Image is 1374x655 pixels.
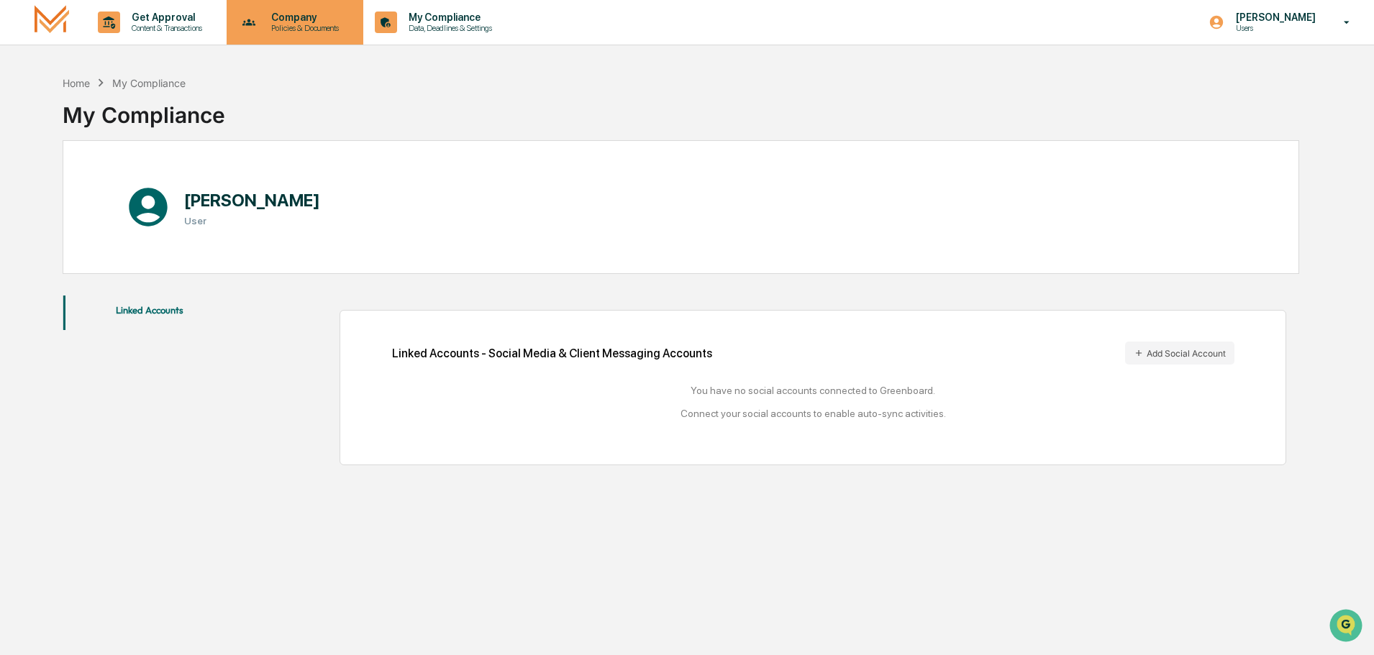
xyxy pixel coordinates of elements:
p: Company [260,12,346,23]
p: My Compliance [397,12,499,23]
div: You have no social accounts connected to Greenboard. Connect your social accounts to enable auto-... [392,385,1234,419]
p: Get Approval [120,12,209,23]
p: Policies & Documents [260,23,346,33]
div: 🔎 [14,210,26,221]
div: We're available if you need us! [49,124,182,136]
iframe: Open customer support [1328,608,1367,646]
div: Home [63,77,90,89]
a: 🖐️Preclearance [9,175,99,201]
img: logo [35,5,69,39]
p: Data, Deadlines & Settings [397,23,499,33]
div: My Compliance [112,77,186,89]
div: Start new chat [49,110,236,124]
div: 🖐️ [14,183,26,194]
button: Start new chat [245,114,262,132]
button: Add Social Account [1125,342,1234,365]
a: Powered byPylon [101,243,174,255]
span: Attestations [119,181,178,196]
span: Preclearance [29,181,93,196]
span: Pylon [143,244,174,255]
a: 🔎Data Lookup [9,203,96,229]
p: Content & Transactions [120,23,209,33]
img: 1746055101610-c473b297-6a78-478c-a979-82029cc54cd1 [14,110,40,136]
div: My Compliance [63,91,225,128]
button: Linked Accounts [63,296,236,330]
p: How can we help? [14,30,262,53]
span: Data Lookup [29,209,91,223]
div: 🗄️ [104,183,116,194]
p: Users [1224,23,1323,33]
h3: User [184,215,320,226]
h1: [PERSON_NAME] [184,190,320,211]
div: Linked Accounts - Social Media & Client Messaging Accounts [392,342,1234,365]
a: 🗄️Attestations [99,175,184,201]
div: secondary tabs example [63,296,236,330]
p: [PERSON_NAME] [1224,12,1323,23]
